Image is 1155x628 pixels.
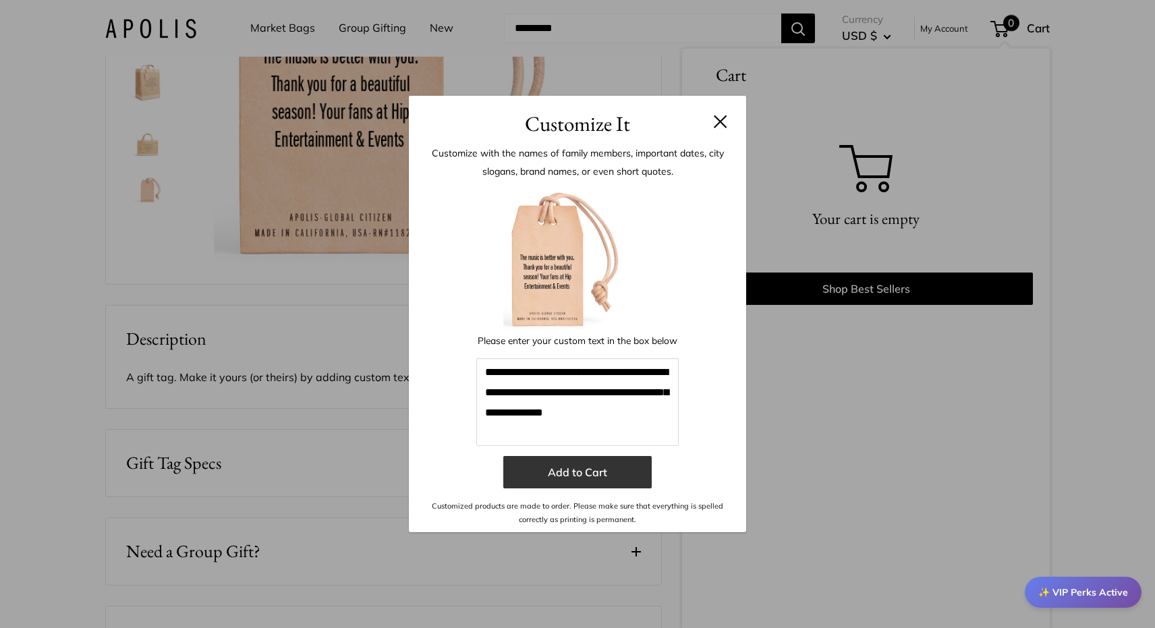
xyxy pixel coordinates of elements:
div: ✨ VIP Perks Active [1025,577,1142,608]
p: Please enter your custom text in the box below [476,332,679,349]
button: Add to Cart [503,456,652,488]
iframe: Sign Up via Text for Offers [11,577,144,617]
h3: Customize It [429,108,726,140]
img: customizer-prod [503,183,652,332]
p: Customize with the names of family members, important dates, city slogans, brand names, or even s... [429,144,726,179]
p: Customized products are made to order. Please make sure that everything is spelled correctly as p... [429,499,726,527]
